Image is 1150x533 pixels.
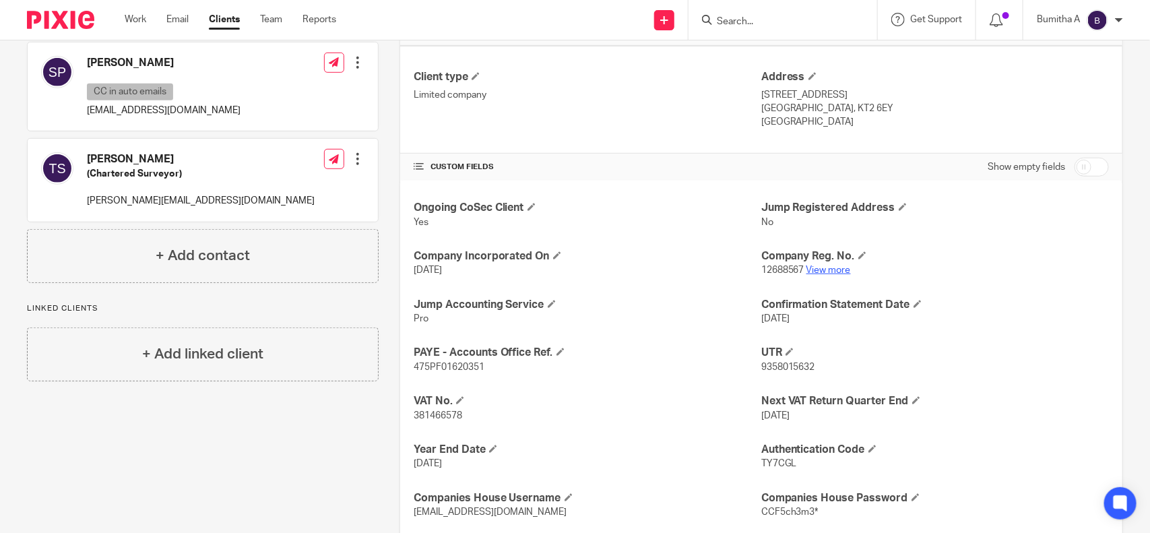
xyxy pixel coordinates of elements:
h4: Companies House Username [414,491,761,505]
h4: CUSTOM FIELDS [414,162,761,173]
h4: Jump Registered Address [761,201,1109,215]
p: Bumitha A [1037,13,1080,26]
img: svg%3E [1087,9,1108,31]
h4: Authentication Code [761,443,1109,457]
a: Clients [209,13,240,26]
span: [DATE] [761,314,790,323]
span: TY7CGL [761,459,797,468]
h4: + Add linked client [142,344,263,365]
h4: Company Incorporated On [414,249,761,263]
input: Search [715,16,837,28]
h4: + Add contact [156,245,250,266]
p: Linked clients [27,303,379,314]
span: 12688567 [761,265,804,275]
p: [EMAIL_ADDRESS][DOMAIN_NAME] [87,104,241,117]
span: CCF5ch3m3* [761,507,819,517]
h4: Confirmation Statement Date [761,298,1109,312]
h4: VAT No. [414,394,761,408]
span: Yes [414,218,428,227]
a: Team [260,13,282,26]
p: [GEOGRAPHIC_DATA] [761,115,1109,129]
p: [GEOGRAPHIC_DATA], KT2 6EY [761,102,1109,115]
h4: Address [761,70,1109,84]
h4: PAYE - Accounts Office Ref. [414,346,761,360]
img: svg%3E [41,56,73,88]
a: Email [166,13,189,26]
img: svg%3E [41,152,73,185]
p: [PERSON_NAME][EMAIL_ADDRESS][DOMAIN_NAME] [87,194,315,208]
label: Show empty fields [988,160,1065,174]
span: [DATE] [414,265,442,275]
span: No [761,218,773,227]
p: [STREET_ADDRESS] [761,88,1109,102]
h4: Next VAT Return Quarter End [761,394,1109,408]
h4: Companies House Password [761,491,1109,505]
p: CC in auto emails [87,84,173,100]
a: View more [806,265,851,275]
span: 9358015632 [761,363,815,372]
h4: Ongoing CoSec Client [414,201,761,215]
span: [DATE] [761,411,790,420]
h5: (Chartered Surveyor) [87,167,315,181]
h4: [PERSON_NAME] [87,152,315,166]
span: 381466578 [414,411,462,420]
p: Limited company [414,88,761,102]
h4: Client type [414,70,761,84]
a: Work [125,13,146,26]
h4: Company Reg. No. [761,249,1109,263]
h4: UTR [761,346,1109,360]
h4: [PERSON_NAME] [87,56,241,70]
a: Reports [302,13,336,26]
span: Get Support [910,15,962,24]
span: Pro [414,314,428,323]
h4: Year End Date [414,443,761,457]
img: Pixie [27,11,94,29]
span: [DATE] [414,459,442,468]
h4: Jump Accounting Service [414,298,761,312]
span: 475PF01620351 [414,363,484,372]
span: [EMAIL_ADDRESS][DOMAIN_NAME] [414,507,567,517]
